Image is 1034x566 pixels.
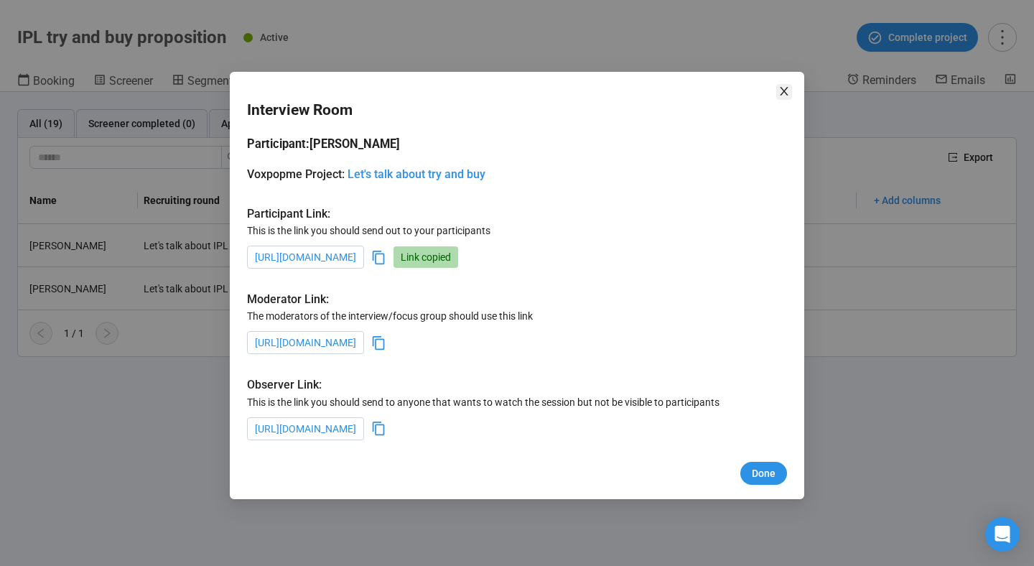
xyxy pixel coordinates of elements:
h3: Participant: [PERSON_NAME] [247,135,787,154]
a: [URL][DOMAIN_NAME] [255,251,356,263]
a: [URL][DOMAIN_NAME] [255,337,356,348]
p: This is the link you should send to anyone that wants to watch the session but not be visible to ... [247,394,787,410]
h2: Interview Room [247,98,787,122]
header: Observer Link: [247,376,787,394]
header: Moderator Link: [247,290,787,308]
span: close [778,85,790,97]
p: Link copied [393,246,458,268]
p: The moderators of the interview/focus group should use this link [247,308,787,324]
button: Close [776,84,792,100]
header: Voxpopme Project: [247,165,787,183]
span: Done [752,465,775,481]
p: This is the link you should send out to your participants [247,223,787,238]
a: Let's talk about try and buy [348,167,485,181]
div: Open Intercom Messenger [985,517,1020,552]
button: Done [740,462,787,485]
header: Participant Link: [247,205,787,223]
a: [URL][DOMAIN_NAME] [255,423,356,435]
